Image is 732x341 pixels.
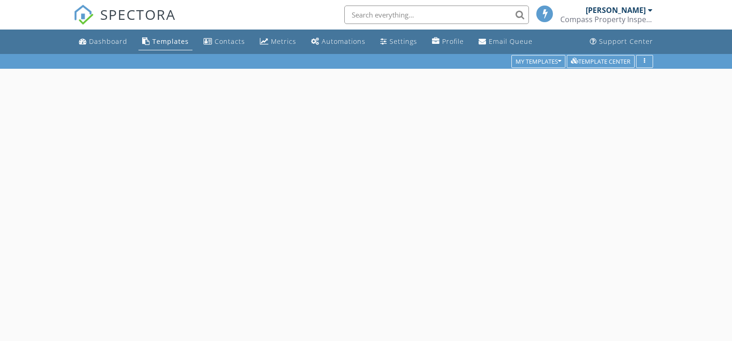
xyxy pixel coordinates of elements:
[73,5,94,25] img: The Best Home Inspection Software - Spectora
[73,12,176,32] a: SPECTORA
[390,37,417,46] div: Settings
[560,15,653,24] div: Compass Property Inspections, LLC
[475,33,536,50] a: Email Queue
[138,33,192,50] a: Templates
[567,55,635,68] button: Template Center
[442,37,464,46] div: Profile
[322,37,366,46] div: Automations
[256,33,300,50] a: Metrics
[599,37,653,46] div: Support Center
[489,37,533,46] div: Email Queue
[100,5,176,24] span: SPECTORA
[344,6,529,24] input: Search everything...
[271,37,296,46] div: Metrics
[586,6,646,15] div: [PERSON_NAME]
[152,37,189,46] div: Templates
[377,33,421,50] a: Settings
[571,58,630,65] div: Template Center
[511,55,565,68] button: My Templates
[215,37,245,46] div: Contacts
[200,33,249,50] a: Contacts
[75,33,131,50] a: Dashboard
[567,57,635,65] a: Template Center
[89,37,127,46] div: Dashboard
[428,33,468,50] a: Company Profile
[516,58,561,65] div: My Templates
[586,33,657,50] a: Support Center
[307,33,369,50] a: Automations (Basic)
